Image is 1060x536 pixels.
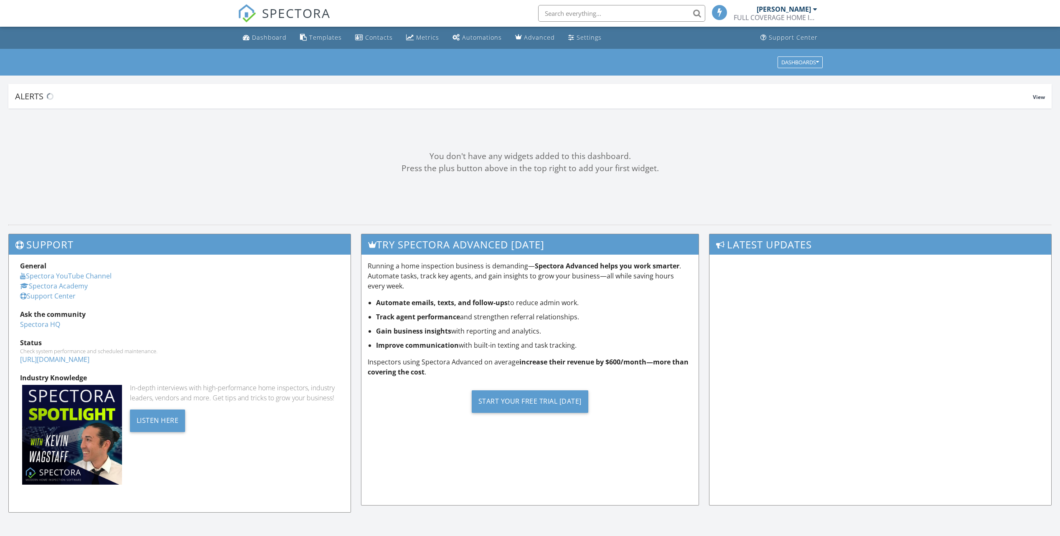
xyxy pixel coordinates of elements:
[462,33,502,41] div: Automations
[376,326,692,336] li: with reporting and analytics.
[368,357,689,377] strong: increase their revenue by $600/month—more than covering the cost
[449,30,505,46] a: Automations (Basic)
[757,30,821,46] a: Support Center
[20,373,339,383] div: Industry Knowledge
[130,410,186,432] div: Listen Here
[376,326,451,336] strong: Gain business insights
[20,281,88,291] a: Spectora Academy
[376,312,692,322] li: and strengthen referral relationships.
[20,338,339,348] div: Status
[403,30,442,46] a: Metrics
[757,5,811,13] div: [PERSON_NAME]
[15,91,1033,102] div: Alerts
[20,348,339,354] div: Check system performance and scheduled maintenance.
[524,33,555,41] div: Advanced
[512,30,558,46] a: Advanced
[20,355,89,364] a: [URL][DOMAIN_NAME]
[709,234,1051,255] h3: Latest Updates
[9,234,351,255] h3: Support
[262,4,330,22] span: SPECTORA
[20,309,339,319] div: Ask the community
[22,385,122,485] img: Spectoraspolightmain
[577,33,602,41] div: Settings
[239,30,290,46] a: Dashboard
[778,56,823,68] button: Dashboards
[538,5,705,22] input: Search everything...
[238,11,330,29] a: SPECTORA
[361,234,698,255] h3: Try spectora advanced [DATE]
[368,357,692,377] p: Inspectors using Spectora Advanced on average .
[565,30,605,46] a: Settings
[376,298,508,307] strong: Automate emails, texts, and follow-ups
[416,33,439,41] div: Metrics
[781,59,819,65] div: Dashboards
[365,33,393,41] div: Contacts
[130,383,340,403] div: In-depth interviews with high-performance home inspectors, industry leaders, vendors and more. Ge...
[376,298,692,308] li: to reduce admin work.
[20,320,60,329] a: Spectora HQ
[368,261,692,291] p: Running a home inspection business is demanding— . Automate tasks, track key agents, and gain ins...
[8,162,1052,174] div: Press the plus button above in the top right to add your first widget.
[535,261,679,271] strong: Spectora Advanced helps you work smarter
[130,415,186,425] a: Listen Here
[8,150,1052,162] div: You don't have any widgets added to this dashboard.
[376,341,459,350] strong: Improve communication
[20,291,76,301] a: Support Center
[734,13,817,22] div: FULL COVERAGE HOME INSPECTIONS
[238,4,256,23] img: The Best Home Inspection Software - Spectora
[20,271,112,281] a: Spectora YouTube Channel
[1033,94,1045,101] span: View
[297,30,345,46] a: Templates
[309,33,342,41] div: Templates
[376,312,460,321] strong: Track agent performance
[352,30,396,46] a: Contacts
[252,33,287,41] div: Dashboard
[20,261,46,271] strong: General
[376,340,692,350] li: with built-in texting and task tracking.
[769,33,818,41] div: Support Center
[472,390,588,413] div: Start Your Free Trial [DATE]
[368,384,692,419] a: Start Your Free Trial [DATE]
